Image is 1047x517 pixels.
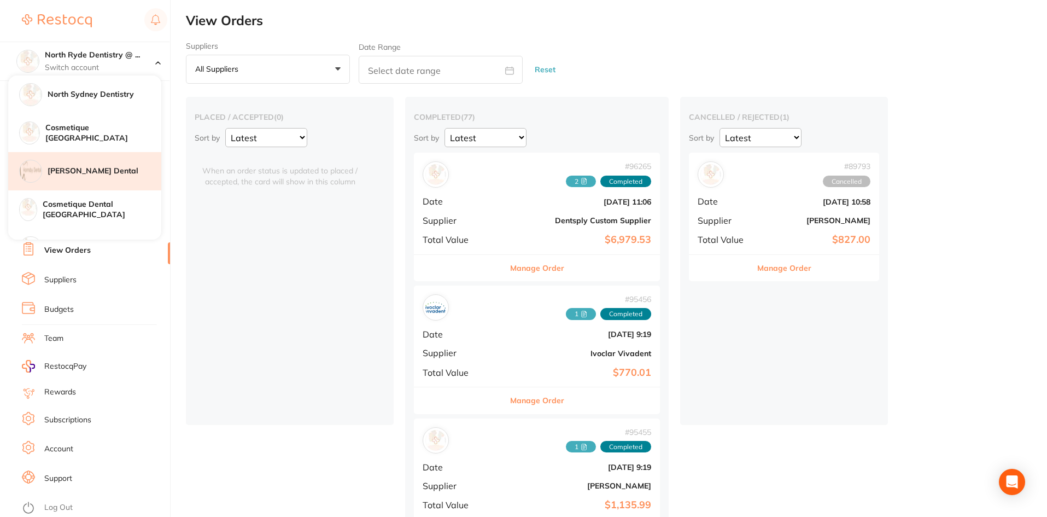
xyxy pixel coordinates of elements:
img: Cosmetique Dental Mount Street [20,122,39,142]
button: Manage Order [510,387,564,414]
span: Date [698,196,752,206]
img: RestocqPay [22,360,35,373]
img: Henry Schein Halas [700,164,721,185]
b: Ivoclar Vivadent [505,349,651,358]
a: Support [44,473,72,484]
img: Parramatta Dentistry [20,237,42,259]
a: View Orders [44,245,91,256]
h2: placed / accepted ( 0 ) [195,112,385,122]
span: Total Value [423,500,496,510]
span: Date [423,462,496,472]
a: Account [44,444,73,455]
p: Sort by [195,133,220,143]
p: Sort by [689,133,714,143]
span: Supplier [698,216,752,225]
span: When an order status is updated to placed / accepted, the card will show in this column [195,153,365,187]
input: Select date range [359,56,523,84]
button: Manage Order [510,255,564,281]
h2: cancelled / rejected ( 1 ) [689,112,879,122]
h4: Cosmetique Dental [GEOGRAPHIC_DATA] [43,199,161,220]
span: Received [566,308,596,320]
b: [DATE] 10:58 [761,197,870,206]
span: Total Value [423,235,496,245]
span: Completed [600,308,651,320]
a: Suppliers [44,275,77,286]
b: [DATE] 9:19 [505,330,651,339]
label: Suppliers [186,42,350,50]
a: RestocqPay [22,360,86,373]
h2: completed ( 77 ) [414,112,660,122]
a: Subscriptions [44,415,91,426]
b: [DATE] 9:19 [505,463,651,472]
img: Ivoclar Vivadent [425,297,446,318]
b: $1,135.99 [505,499,651,511]
a: Log Out [44,502,73,513]
h2: View Orders [186,13,1047,28]
h4: North Ryde Dentistry @ Macquarie Park [45,50,155,61]
img: Cosmetique Dental Bondi Junction [20,199,37,216]
button: Log Out [22,499,167,517]
b: $6,979.53 [505,234,651,246]
span: # 96265 [566,162,651,171]
span: Completed [600,441,651,453]
b: Dentsply Custom Supplier [505,216,651,225]
span: Completed [600,176,651,188]
h4: North Sydney Dentistry [48,89,161,100]
img: Henry Schein Halas [425,430,446,451]
p: Sort by [414,133,439,143]
span: # 89793 [823,162,870,171]
span: Supplier [423,348,496,358]
img: North Ryde Dentistry @ Macquarie Park [17,50,39,72]
span: Date [423,329,496,339]
b: [DATE] 11:06 [505,197,651,206]
button: Manage Order [757,255,811,281]
h4: [PERSON_NAME] Dental [48,166,161,177]
a: Rewards [44,387,76,398]
a: Team [44,333,63,344]
span: Received [566,441,596,453]
img: North Sydney Dentistry [20,84,42,106]
span: Received [566,176,596,188]
span: Total Value [423,368,496,377]
b: [PERSON_NAME] [761,216,870,225]
span: Supplier [423,481,496,491]
img: Hornsby Dental [20,160,42,182]
span: # 95455 [566,428,651,437]
p: All suppliers [195,64,243,74]
h4: Cosmetique [GEOGRAPHIC_DATA] [45,123,161,144]
b: $827.00 [761,234,870,246]
button: Reset [531,55,559,84]
p: Switch account [45,62,155,73]
a: Restocq Logo [22,8,92,33]
div: Open Intercom Messenger [999,469,1025,495]
a: Budgets [44,304,74,315]
img: Dentsply Custom Supplier [425,164,446,185]
span: Supplier [423,216,496,225]
b: [PERSON_NAME] [505,481,651,490]
span: Total Value [698,235,752,245]
b: $770.01 [505,367,651,379]
label: Date Range [359,43,401,51]
span: # 95456 [566,295,651,304]
span: Date [423,196,496,206]
span: Cancelled [823,176,870,188]
span: RestocqPay [44,361,86,372]
button: All suppliers [186,55,350,84]
img: Restocq Logo [22,14,92,27]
